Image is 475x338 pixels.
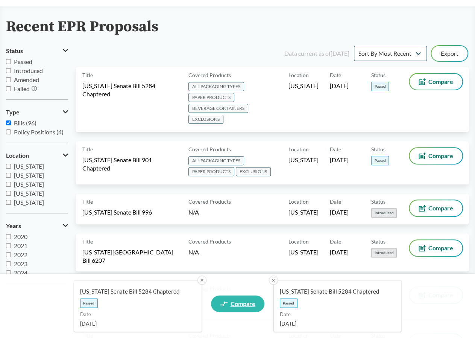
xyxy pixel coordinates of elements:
h2: Recent EPR Proposals [6,18,158,35]
span: PAPER PRODUCTS [188,93,234,102]
span: Years [6,222,21,229]
input: 2023 [6,261,11,266]
button: Export [431,46,467,61]
span: [DATE] [280,320,389,327]
span: [US_STATE] [14,172,44,179]
span: Covered Products [188,71,231,79]
span: Date [280,311,389,318]
input: Amended [6,77,11,82]
span: Type [6,109,20,116]
button: Compare [410,148,462,164]
span: Location [288,238,309,245]
span: Policy Positions (4) [14,128,64,136]
span: Compare [428,205,453,211]
span: BEVERAGE CONTAINERS [188,104,248,113]
span: Title [82,71,93,79]
span: Compare [428,153,453,159]
input: Failed [6,86,11,91]
span: Introduced [371,248,397,257]
span: Passed [280,298,297,308]
button: Type [6,106,68,119]
span: Title [82,198,93,206]
span: Passed [14,58,32,65]
span: Passed [80,298,98,308]
a: Compare [211,295,264,312]
span: [US_STATE] Senate Bill 5284 Chaptered [82,82,179,98]
span: [US_STATE] Senate Bill 5284 Chaptered [80,288,190,295]
span: Status [371,71,385,79]
span: Covered Products [188,198,231,206]
a: [US_STATE] Senate Bill 5284 ChapteredPassedDate[DATE] [273,280,402,332]
button: Compare [410,200,462,216]
span: Date [330,145,341,153]
span: Covered Products [188,145,231,153]
span: [DATE] [80,320,190,327]
span: EXCLUSIONS [188,115,223,124]
div: Data current as of [DATE] [284,49,349,58]
span: [US_STATE] [288,208,319,216]
span: Status [6,47,23,54]
span: Location [288,198,309,206]
span: Date [330,198,341,206]
span: Passed [371,82,389,91]
span: Date [330,71,341,79]
button: Location [6,149,68,162]
button: Compare [410,240,462,256]
button: Years [6,219,68,232]
span: [US_STATE] [14,190,44,197]
button: ✕ [197,276,206,285]
input: Passed [6,59,11,64]
input: 2021 [6,243,11,248]
input: 2022 [6,252,11,257]
span: Failed [14,85,30,92]
span: [US_STATE] [288,82,319,90]
span: ALL PACKAGING TYPES [188,82,244,91]
span: Compare [428,79,453,85]
span: [US_STATE] [14,163,44,170]
span: [US_STATE] Senate Bill 5284 Chaptered [280,288,389,295]
span: [DATE] [330,208,349,216]
span: ALL PACKAGING TYPES [188,156,244,165]
span: Title [82,145,93,153]
span: Status [371,145,385,153]
input: 2020 [6,234,11,239]
span: Location [6,152,29,159]
span: [US_STATE] [288,156,319,164]
input: 2024 [6,270,11,275]
span: 2022 [14,251,27,258]
span: [US_STATE] [288,248,319,256]
input: [US_STATE] [6,200,11,205]
span: Passed [371,156,389,165]
span: [US_STATE] [14,181,44,188]
span: [US_STATE][GEOGRAPHIC_DATA] Bill 6207 [82,248,179,265]
span: [US_STATE] Senate Bill 996 [82,208,152,216]
span: [US_STATE] [14,199,44,206]
a: [US_STATE] Senate Bill 5284 ChapteredPassedDate[DATE] [74,280,202,332]
span: N/A [188,248,199,256]
span: [US_STATE] Senate Bill 901 Chaptered [82,156,179,172]
span: [DATE] [330,82,349,90]
span: 2023 [14,260,27,267]
span: Compare [231,301,255,307]
span: Location [288,145,309,153]
span: Status [371,238,385,245]
span: 2020 [14,233,27,240]
button: ✕ [269,276,278,285]
input: Introduced [6,68,11,73]
button: Status [6,44,68,57]
span: [DATE] [330,248,349,256]
input: [US_STATE] [6,182,11,187]
span: PAPER PRODUCTS [188,167,234,176]
span: Covered Products [188,238,231,245]
button: Compare [410,74,462,90]
input: Policy Positions (4) [6,129,11,134]
span: Amended [14,76,39,83]
input: [US_STATE] [6,191,11,196]
span: Introduced [371,208,397,218]
span: EXCLUSIONS [236,167,271,176]
span: Compare [428,245,453,251]
span: Location [288,71,309,79]
span: Status [371,198,385,206]
input: Bills (96) [6,120,11,125]
span: N/A [188,209,199,216]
